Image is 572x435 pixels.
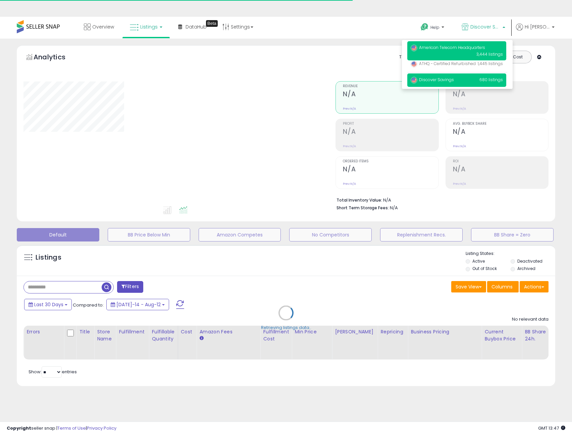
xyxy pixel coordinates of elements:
a: DataHub [173,17,212,37]
div: Totals For [399,54,425,60]
span: Discover Savings [470,23,501,30]
span: Revenue [343,85,438,88]
i: Get Help [420,23,429,31]
img: usa.png [411,77,417,84]
button: BB Price Below Min [108,228,190,241]
button: Replenishment Recs. [380,228,463,241]
span: American Telecom Headquarters [411,45,485,50]
span: ATHQ - Certified Refurbished [411,61,476,66]
img: usa.png [411,45,417,51]
h2: N/A [343,128,438,137]
h2: N/A [453,128,548,137]
span: Listings [140,23,158,30]
b: Total Inventory Value: [336,197,382,203]
span: N/A [390,205,398,211]
span: 3,444 listings [476,51,503,57]
span: Hi [PERSON_NAME] [525,23,550,30]
span: Discover Savings [411,77,454,83]
a: Settings [217,17,258,37]
h2: N/A [343,165,438,174]
span: Ordered Items [343,160,438,163]
span: Avg. Buybox Share [453,122,548,126]
small: Prev: N/A [453,107,466,111]
a: Listings [125,17,167,37]
a: Help [415,18,451,39]
div: Tooltip anchor [206,20,218,27]
small: Prev: N/A [343,107,356,111]
a: Discover Savings [457,17,510,39]
h2: N/A [343,90,438,99]
span: Overview [92,23,114,30]
small: Prev: N/A [343,144,356,148]
span: Help [430,24,439,30]
span: ROI [453,160,548,163]
h5: Analytics [34,52,79,63]
span: 1,445 listings [478,61,503,66]
h2: N/A [453,165,548,174]
button: Amazon Competes [199,228,281,241]
h2: N/A [453,90,548,99]
b: Short Term Storage Fees: [336,205,389,211]
span: DataHub [186,23,207,30]
li: N/A [336,196,543,204]
img: usa.png [411,61,417,67]
button: Default [17,228,99,241]
small: Prev: N/A [343,182,356,186]
span: 680 listings [479,77,503,83]
a: Hi [PERSON_NAME] [516,23,555,39]
button: No Competitors [289,228,372,241]
span: Profit [343,122,438,126]
small: Prev: N/A [453,144,466,148]
button: BB Share = Zero [471,228,554,241]
small: Prev: N/A [453,182,466,186]
div: Retrieving listings data.. [261,325,311,331]
a: Overview [79,17,119,37]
